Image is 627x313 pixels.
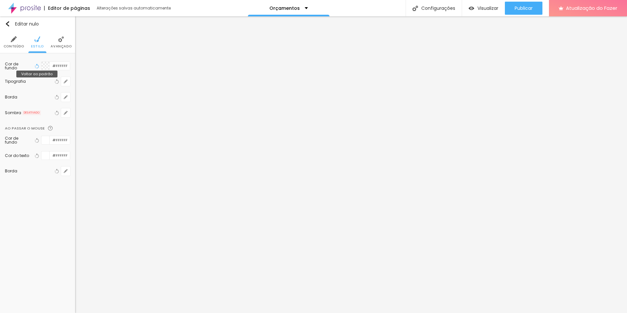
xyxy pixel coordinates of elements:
[4,44,24,49] font: Conteúdo
[5,135,18,145] font: Cor de fundo
[97,5,171,11] font: Alterações salvas automaticamente
[5,126,45,131] font: Ao passar o mouse
[15,21,39,27] font: Editar nulo
[5,153,29,158] font: Cor do texto
[5,94,17,100] font: Borda
[462,2,505,15] button: Visualizar
[469,6,474,11] img: view-1.svg
[505,2,542,15] button: Publicar
[11,36,17,42] img: Ícone
[58,36,64,42] img: Ícone
[269,5,300,11] font: Orçamentos
[5,168,17,174] font: Borda
[5,78,26,84] font: Tipografia
[5,21,10,26] img: Ícone
[477,5,498,11] font: Visualizar
[31,44,44,49] font: Estilo
[34,36,40,42] img: Ícone
[48,5,90,11] font: Editor de páginas
[421,5,455,11] font: Configurações
[24,111,40,114] font: DESATIVADO
[5,121,70,132] div: Ao passar o mouseÍcone dúvida
[51,44,72,49] font: Avançado
[5,110,21,115] font: Sombra
[515,5,533,11] font: Publicar
[566,5,617,11] font: Atualização do Fazer
[5,61,18,71] font: Cor de fundo
[412,6,418,11] img: Ícone
[48,126,53,130] img: Ícone dúvida
[33,62,40,70] button: Voltar ao padrão
[75,16,627,313] iframe: Editor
